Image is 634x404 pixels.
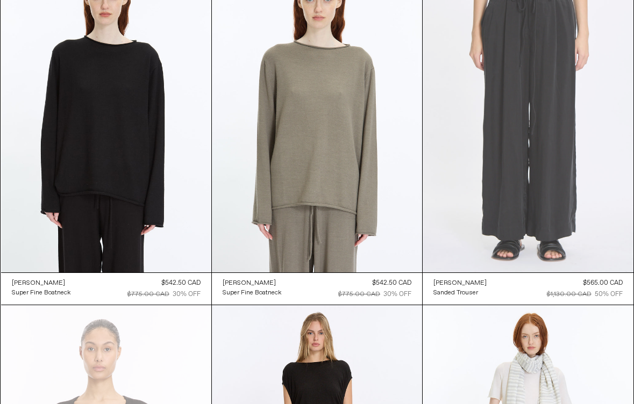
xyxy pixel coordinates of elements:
[12,288,70,298] div: Super Fine Boatneck
[223,288,281,298] div: Super Fine Boatneck
[223,288,281,298] a: Super Fine Boatneck
[372,278,411,288] div: $542.50 CAD
[547,290,592,299] div: $1,130.00 CAD
[433,278,487,288] a: [PERSON_NAME]
[223,278,281,288] a: [PERSON_NAME]
[161,278,201,288] div: $542.50 CAD
[173,290,201,299] div: 30% OFF
[12,278,70,288] a: [PERSON_NAME]
[223,279,276,288] div: [PERSON_NAME]
[127,290,169,299] div: $775.00 CAD
[583,278,623,288] div: $565.00 CAD
[383,290,411,299] div: 30% OFF
[433,288,478,298] div: Sanded Trouser
[12,288,70,298] a: Super Fine Boatneck
[338,290,380,299] div: $775.00 CAD
[595,290,623,299] div: 50% OFF
[433,288,487,298] a: Sanded Trouser
[12,279,65,288] div: [PERSON_NAME]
